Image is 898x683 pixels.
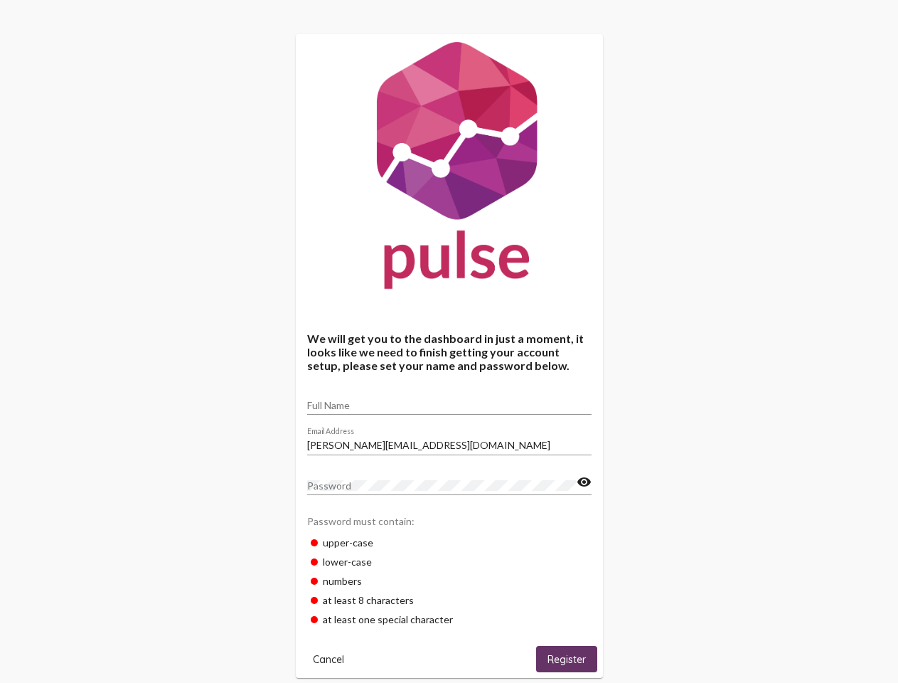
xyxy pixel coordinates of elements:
[577,474,592,491] mat-icon: visibility
[307,332,592,372] h4: We will get you to the dashboard in just a moment, it looks like we need to finish getting your a...
[307,571,592,591] div: numbers
[307,610,592,629] div: at least one special character
[313,653,344,666] span: Cancel
[307,533,592,552] div: upper-case
[536,646,597,672] button: Register
[307,508,592,533] div: Password must contain:
[547,653,586,666] span: Register
[307,552,592,571] div: lower-case
[301,646,356,672] button: Cancel
[307,591,592,610] div: at least 8 characters
[296,34,603,303] img: Pulse For Good Logo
